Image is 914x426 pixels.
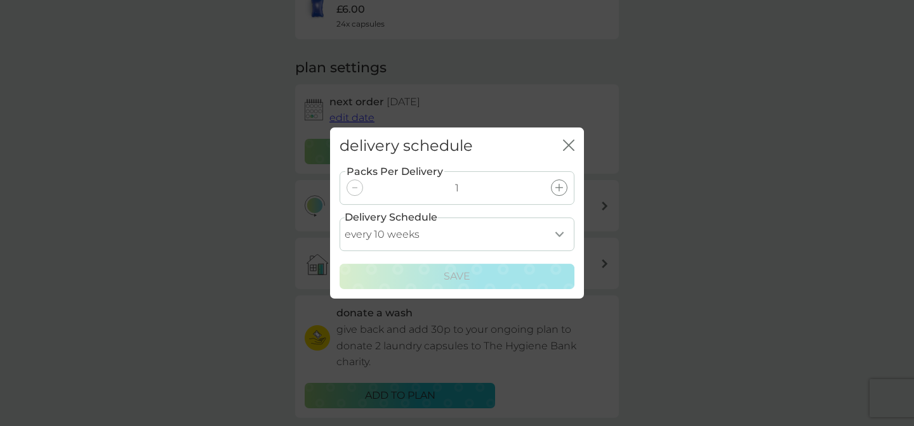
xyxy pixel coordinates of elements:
p: Save [444,268,470,285]
h2: delivery schedule [340,137,473,155]
button: Save [340,264,574,289]
label: Packs Per Delivery [345,164,444,180]
p: 1 [455,180,459,197]
label: Delivery Schedule [345,209,437,226]
button: close [563,139,574,153]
